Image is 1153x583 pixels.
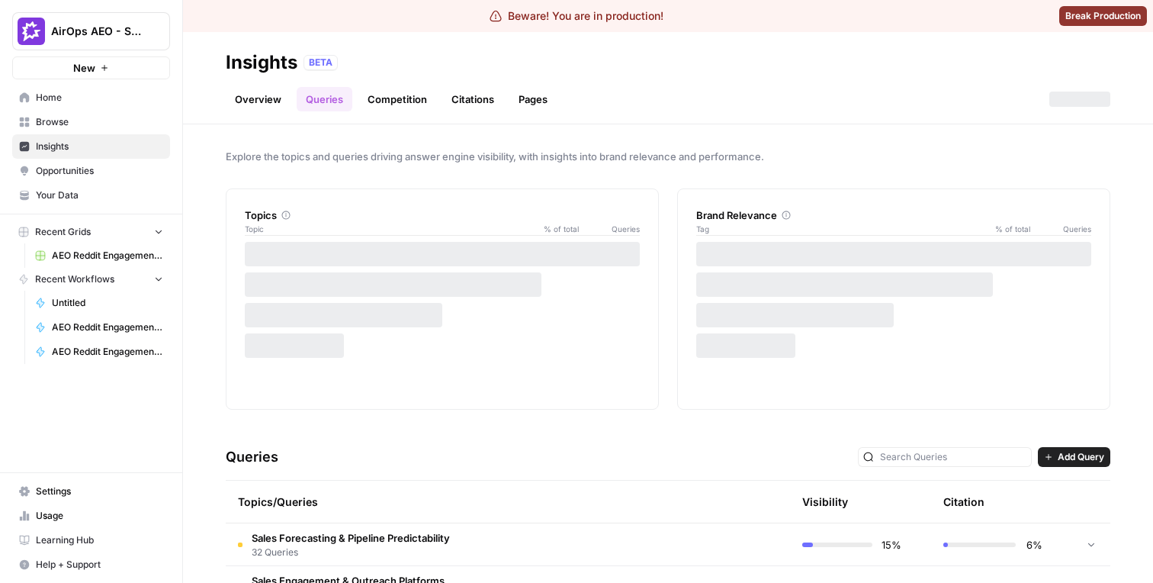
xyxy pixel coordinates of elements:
span: Untitled [52,296,163,310]
button: Recent Workflows [12,268,170,291]
span: Help + Support [36,558,163,572]
button: New [12,56,170,79]
a: AEO Reddit Engagement - Fork [28,340,170,364]
span: Settings [36,485,163,498]
a: Queries [297,87,352,111]
div: Visibility [802,494,848,510]
span: % of total [984,223,1030,235]
span: Learning Hub [36,533,163,547]
span: 6% [1025,537,1042,552]
a: Overview [226,87,291,111]
a: Your Data [12,183,170,208]
span: % of total [533,223,579,235]
h3: Queries [226,446,278,468]
span: 32 Queries [252,546,450,559]
button: Recent Grids [12,221,170,243]
a: Opportunities [12,159,170,183]
a: Pages [509,87,557,111]
span: Home [36,91,163,105]
span: Add Query [1058,450,1104,464]
a: AEO Reddit Engagement (6) [28,243,170,268]
span: Opportunities [36,164,163,178]
a: Browse [12,110,170,134]
a: Usage [12,504,170,528]
button: Break Production [1059,6,1147,26]
a: Insights [12,134,170,159]
span: Recent Workflows [35,272,114,286]
span: Recent Grids [35,225,91,239]
div: BETA [304,55,338,70]
span: 15% [882,537,901,552]
span: Your Data [36,188,163,202]
a: Untitled [28,291,170,315]
div: Citation [943,481,984,523]
span: Usage [36,509,163,523]
span: Sales Forecasting & Pipeline Predictability [252,530,450,546]
span: Queries [1030,223,1091,235]
span: AirOps AEO - Single Brand (Gong) [51,24,143,39]
button: Help + Support [12,552,170,577]
span: AEO Reddit Engagement - Fork [52,320,163,334]
span: Insights [36,140,163,153]
span: Break Production [1065,9,1141,23]
span: New [73,60,95,76]
span: Tag [696,223,984,235]
div: Beware! You are in production! [490,8,663,24]
span: AEO Reddit Engagement - Fork [52,345,163,359]
span: Explore the topics and queries driving answer engine visibility, with insights into brand relevan... [226,149,1110,164]
div: Brand Relevance [696,208,1091,223]
div: Topics/Queries [238,481,633,523]
input: Search Queries [880,449,1026,465]
a: Citations [442,87,503,111]
button: Workspace: AirOps AEO - Single Brand (Gong) [12,12,170,50]
a: Competition [358,87,436,111]
span: Queries [579,223,640,235]
div: Insights [226,50,297,75]
img: AirOps AEO - Single Brand (Gong) Logo [18,18,45,45]
span: AEO Reddit Engagement (6) [52,249,163,263]
a: Learning Hub [12,528,170,552]
a: Settings [12,479,170,504]
span: Topic [245,223,533,235]
button: Add Query [1038,447,1110,467]
span: Browse [36,115,163,129]
a: AEO Reddit Engagement - Fork [28,315,170,340]
a: Home [12,85,170,110]
div: Topics [245,208,640,223]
